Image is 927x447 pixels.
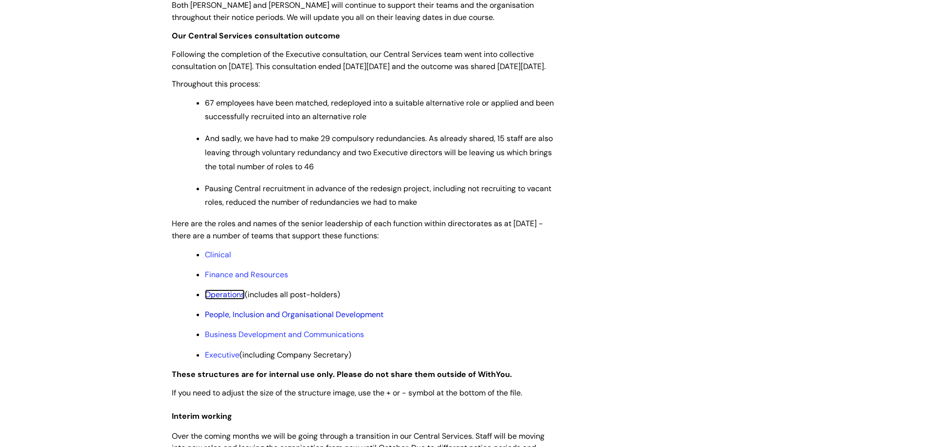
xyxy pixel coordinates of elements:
p: And sadly, we have had to make 29 compulsory redundancies. As already shared, 15 staff are also l... [205,132,556,174]
a: People, Inclusion and Organisational Development [205,309,383,320]
strong: These structures are for internal use only. Please do not share them outside of WithYou. [172,369,512,379]
a: Business Development and Communications [205,329,364,340]
span: Interim working [172,411,232,421]
a: Executive [205,350,239,360]
span: Throughout this process: [172,79,260,89]
p: Pausing Central recruitment in advance of the redesign project, including not recruiting to vacan... [205,182,556,210]
p: 67 employees have been matched, redeployed into a suitable alternative role or applied and been s... [205,96,556,125]
a: Clinical [205,250,231,260]
span: If you need to adjust the size of the structure image, use the + or - symbol at the bottom of the... [172,388,522,398]
strong: Our Central Services consultation outcome [172,31,340,41]
span: Here are the roles and names of the senior leadership of each function within directorates as at ... [172,218,543,241]
span: (includes all post-holders) [205,289,340,300]
span: (including Company Secretary) [205,350,351,360]
a: Finance and Resources [205,269,288,280]
a: Operations [205,289,245,300]
span: Following the completion of the Executive consultation, our Central Services team went into colle... [172,49,545,72]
